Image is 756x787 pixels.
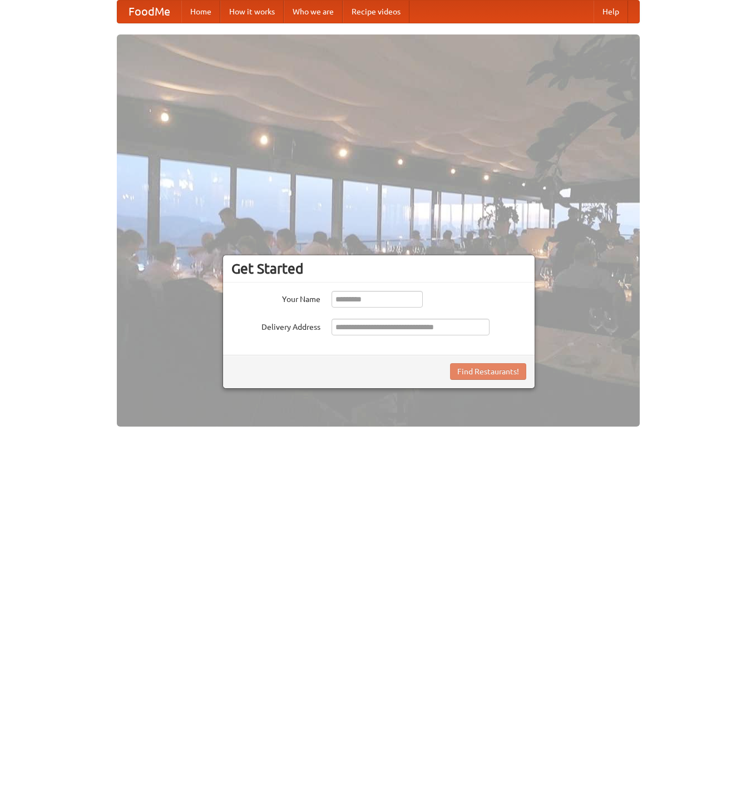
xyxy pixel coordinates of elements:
[181,1,220,23] a: Home
[220,1,284,23] a: How it works
[117,1,181,23] a: FoodMe
[594,1,628,23] a: Help
[284,1,343,23] a: Who we are
[450,363,526,380] button: Find Restaurants!
[231,319,320,333] label: Delivery Address
[343,1,409,23] a: Recipe videos
[231,260,526,277] h3: Get Started
[231,291,320,305] label: Your Name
